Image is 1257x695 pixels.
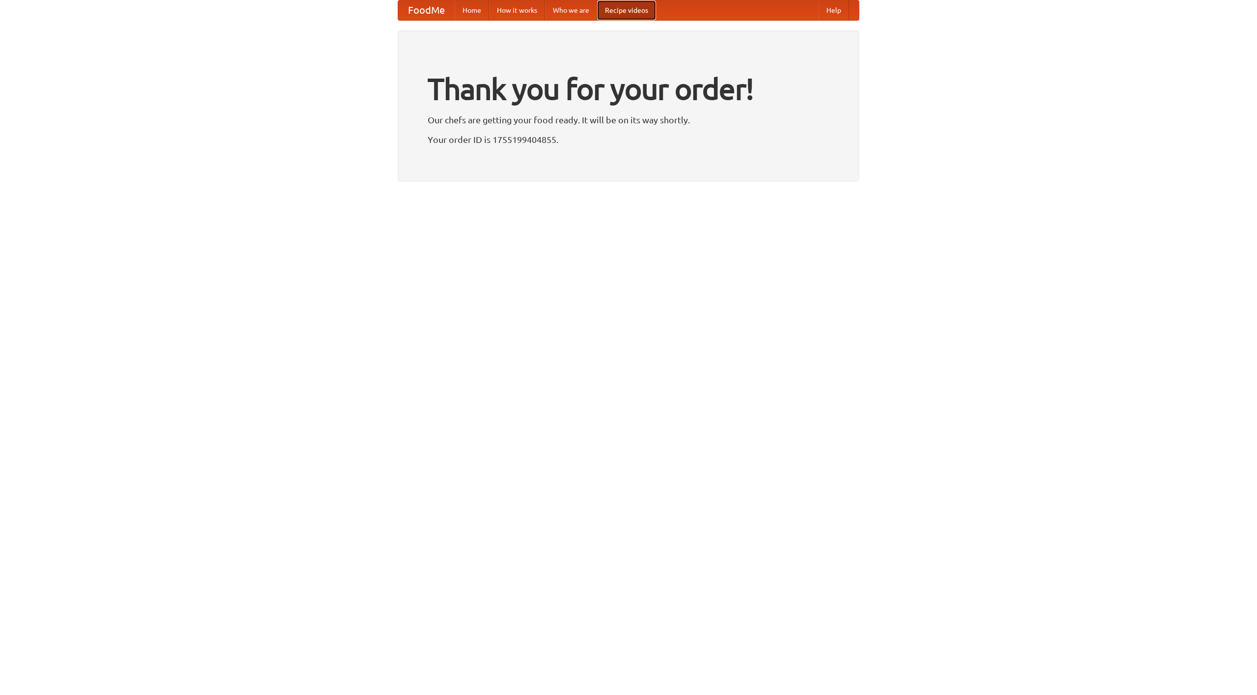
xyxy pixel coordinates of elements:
h1: Thank you for your order! [428,65,829,112]
a: How it works [489,0,545,20]
a: Home [455,0,489,20]
a: Help [819,0,849,20]
a: FoodMe [398,0,455,20]
p: Our chefs are getting your food ready. It will be on its way shortly. [428,112,829,127]
p: Your order ID is 1755199404855. [428,132,829,147]
a: Recipe videos [597,0,656,20]
a: Who we are [545,0,597,20]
